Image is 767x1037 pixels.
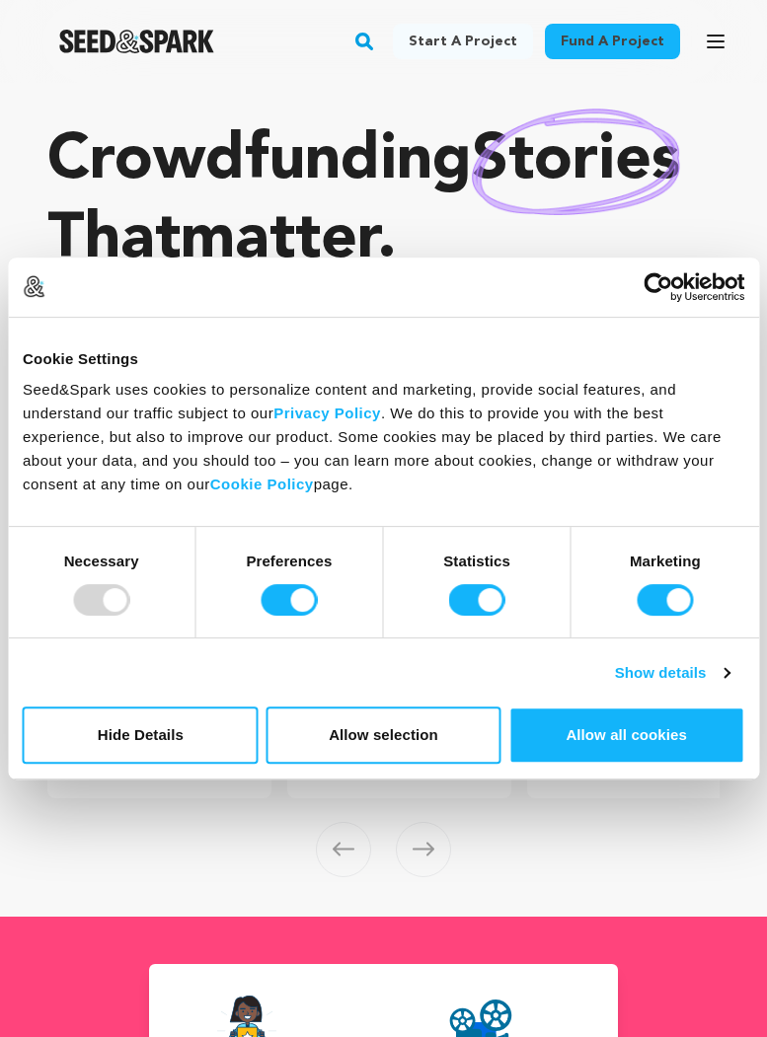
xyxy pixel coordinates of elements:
a: Usercentrics Cookiebot - opens in a new window [572,272,744,302]
button: Allow all cookies [508,706,744,764]
strong: Marketing [630,553,701,569]
img: Seed&Spark Logo Dark Mode [59,30,214,53]
a: Fund a project [545,24,680,59]
img: hand sketched image [472,109,680,216]
p: Crowdfunding that . [47,122,720,280]
a: Start a project [393,24,533,59]
a: Privacy Policy [273,405,381,421]
strong: Necessary [64,553,139,569]
div: Seed&Spark uses cookies to personalize content and marketing, provide social features, and unders... [23,378,744,496]
a: Show details [615,661,729,685]
a: Cookie Policy [210,476,314,492]
span: matter [181,209,377,272]
strong: Statistics [443,553,510,569]
div: Cookie Settings [23,347,744,371]
a: Seed&Spark Homepage [59,30,214,53]
img: logo [23,275,44,297]
button: Allow selection [266,706,501,764]
button: Hide Details [23,706,259,764]
strong: Preferences [246,553,332,569]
